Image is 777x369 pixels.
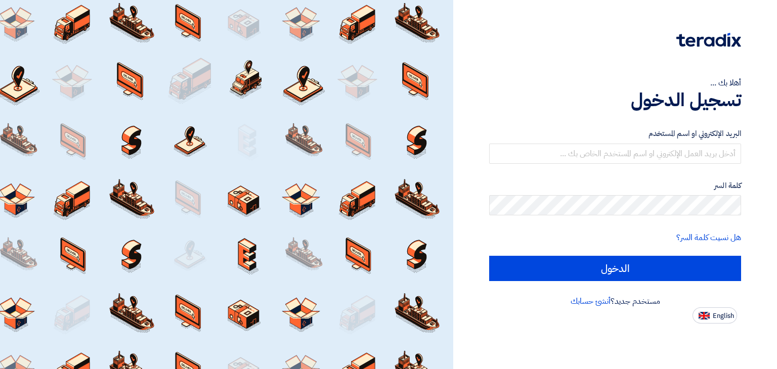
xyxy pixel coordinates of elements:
[489,77,741,89] div: أهلا بك ...
[489,144,741,164] input: أدخل بريد العمل الإلكتروني او اسم المستخدم الخاص بك ...
[489,256,741,281] input: الدخول
[713,312,734,319] span: English
[489,180,741,192] label: كلمة السر
[489,89,741,111] h1: تسجيل الدخول
[676,33,741,47] img: Teradix logo
[489,295,741,307] div: مستخدم جديد؟
[693,307,737,324] button: English
[571,295,611,307] a: أنشئ حسابك
[489,128,741,140] label: البريد الإلكتروني او اسم المستخدم
[699,312,710,319] img: en-US.png
[676,232,741,244] a: هل نسيت كلمة السر؟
